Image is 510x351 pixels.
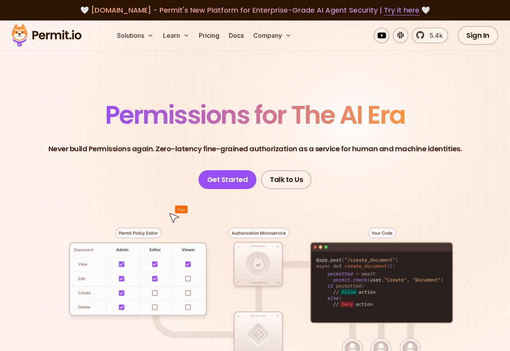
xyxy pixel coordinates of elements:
[48,143,462,154] p: Never build Permissions again. Zero-latency fine-grained authorization as a service for human and...
[261,170,312,189] a: Talk to Us
[198,170,257,189] a: Get Started
[8,22,85,49] img: Permit logo
[91,5,419,15] span: [DOMAIN_NAME] - Permit's New Platform for Enterprise-Grade AI Agent Security |
[114,28,157,43] button: Solutions
[250,28,295,43] button: Company
[160,28,193,43] button: Learn
[105,97,405,132] span: Permissions for The AI Era
[226,28,247,43] a: Docs
[19,5,491,16] div: 🤍 🤍
[384,5,419,15] a: Try it here
[458,26,498,45] a: Sign In
[196,28,223,43] a: Pricing
[425,31,443,40] span: 5.4k
[412,28,448,43] a: 5.4k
